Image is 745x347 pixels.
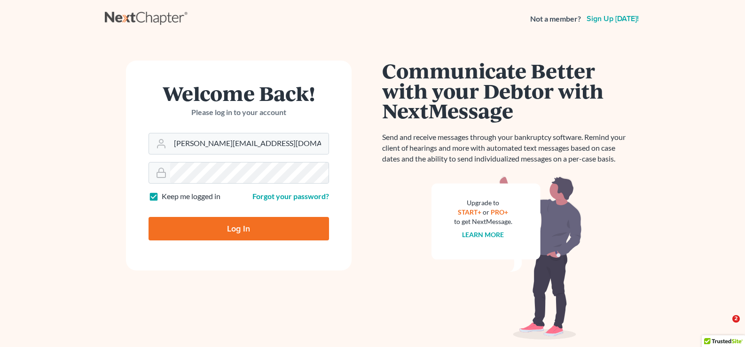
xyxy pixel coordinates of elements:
[491,208,508,216] a: PRO+
[462,231,504,239] a: Learn more
[382,132,631,164] p: Send and receive messages through your bankruptcy software. Remind your client of hearings and mo...
[162,191,220,202] label: Keep me logged in
[149,217,329,240] input: Log In
[585,15,641,23] a: Sign up [DATE]!
[149,83,329,103] h1: Welcome Back!
[382,61,631,121] h1: Communicate Better with your Debtor with NextMessage
[252,192,329,200] a: Forgot your password?
[454,217,512,226] div: to get NextMessage.
[454,198,512,208] div: Upgrade to
[431,176,582,340] img: nextmessage_bg-59042aed3d76b12b5cd301f8e5b87938c9018125f34e5fa2b7a6b67550977c72.svg
[713,315,736,338] iframe: Intercom live chat
[149,107,329,118] p: Please log in to your account
[170,133,329,154] input: Email Address
[483,208,489,216] span: or
[732,315,740,323] span: 2
[458,208,481,216] a: START+
[530,14,581,24] strong: Not a member?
